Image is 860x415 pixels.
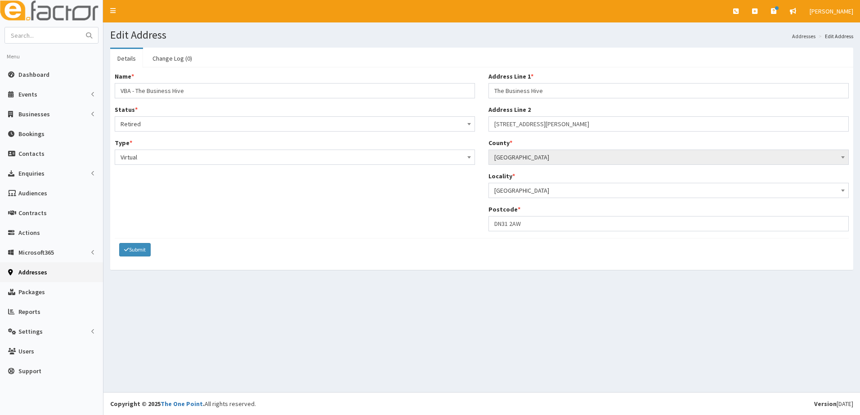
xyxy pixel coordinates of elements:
span: Businesses [18,110,50,118]
label: Address Line 2 [488,105,531,114]
label: Name [115,72,134,81]
label: Locality [488,172,515,181]
h1: Edit Address [110,29,853,41]
span: Lincolnshire [488,150,849,165]
span: Retired [121,118,469,130]
span: Actions [18,229,40,237]
span: [PERSON_NAME] [810,7,853,15]
label: Address Line 1 [488,72,533,81]
span: Reports [18,308,40,316]
span: Packages [18,288,45,296]
span: Microsoft365 [18,248,54,256]
span: Support [18,367,41,375]
a: Addresses [792,32,815,40]
label: Status [115,105,138,114]
label: Postcode [488,205,520,214]
a: Change Log (0) [145,49,199,68]
span: Cleethorpes [488,183,849,198]
a: Details [110,49,143,68]
span: Addresses [18,268,47,276]
strong: Copyright © 2025 . [110,400,205,408]
span: Users [18,347,34,355]
label: Type [115,138,132,147]
span: Contacts [18,150,45,158]
span: Events [18,90,37,98]
li: Edit Address [816,32,853,40]
label: County [488,138,512,147]
span: Enquiries [18,169,45,177]
span: Virtual [115,150,475,165]
a: The One Point [161,400,203,408]
span: Contracts [18,209,47,217]
span: Settings [18,327,43,336]
span: Cleethorpes [494,184,843,197]
span: Bookings [18,130,45,138]
input: Search... [5,27,81,43]
span: Lincolnshire [494,151,843,163]
span: Dashboard [18,71,49,79]
span: Retired [115,116,475,132]
span: Audiences [18,189,47,197]
b: Version [814,400,837,408]
footer: All rights reserved. [103,392,860,415]
button: Submit [119,243,151,256]
span: Virtual [121,151,469,163]
div: [DATE] [814,399,853,408]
